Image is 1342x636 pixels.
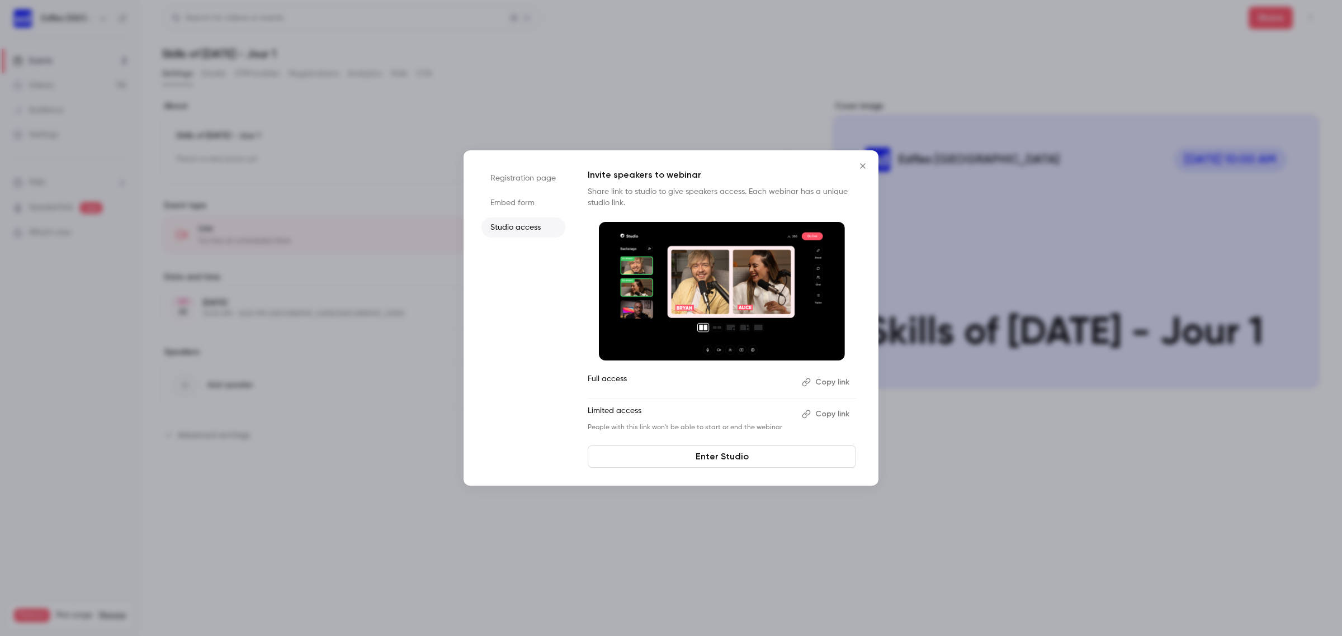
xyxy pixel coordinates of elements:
p: Full access [588,373,793,391]
img: Invite speakers to webinar [599,222,845,360]
p: Share link to studio to give speakers access. Each webinar has a unique studio link. [588,186,856,208]
button: Copy link [797,405,856,423]
p: Invite speakers to webinar [588,168,856,182]
li: Registration page [481,168,565,188]
button: Close [852,155,874,177]
li: Embed form [481,193,565,213]
p: People with this link won't be able to start or end the webinar [588,423,793,432]
button: Copy link [797,373,856,391]
p: Limited access [588,405,793,423]
a: Enter Studio [588,445,856,468]
li: Studio access [481,217,565,238]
